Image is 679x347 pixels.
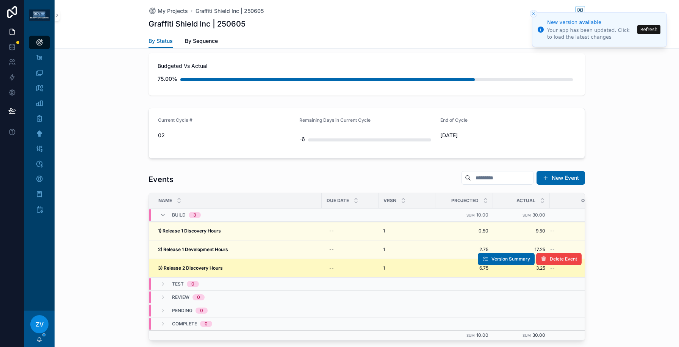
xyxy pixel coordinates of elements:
[197,294,200,300] div: 0
[158,132,293,139] span: 02
[158,265,317,271] a: 3) Release 2 Discovery Hours
[440,247,488,253] a: 2.75
[149,19,246,29] h1: Graffiti Shield Inc | 250605
[172,294,189,300] span: Review
[532,332,545,338] span: 30.00
[547,27,635,41] div: Your app has been updated. Click to load the latest changes
[158,117,192,123] span: Current Cycle #
[326,225,374,237] a: --
[172,308,192,314] span: Pending
[523,333,531,338] small: Sum
[158,198,172,204] span: Name
[185,37,218,45] span: By Sequence
[476,332,488,338] span: 10.00
[172,281,184,287] span: Test
[550,265,555,271] span: --
[532,212,545,218] span: 30.00
[193,212,196,218] div: 3
[200,308,203,314] div: 0
[158,265,223,271] strong: 3) Release 2 Discovery Hours
[185,34,218,49] a: By Sequence
[158,62,576,70] span: Budgeted Vs Actual
[550,247,555,253] span: --
[158,247,228,252] strong: 2) Release 1 Development Hours
[299,132,305,147] div: -6
[149,7,188,15] a: My Projects
[205,321,208,327] div: 0
[36,320,44,329] span: ZV
[172,212,186,218] span: Build
[530,10,537,17] button: Close toast
[299,117,371,123] span: Remaining Days in Current Cycle
[383,247,385,253] span: 1
[466,213,475,217] small: Sum
[516,198,535,204] span: Actual
[326,262,374,274] a: --
[158,228,221,234] strong: 1) Release 1 Discovery Hours
[581,198,603,204] span: Original
[523,213,531,217] small: Sum
[550,256,577,262] span: Delete Event
[383,265,431,271] a: 1
[440,265,488,271] a: 6.75
[383,247,431,253] a: 1
[550,228,608,234] a: --
[537,171,585,185] button: New Event
[451,198,479,204] span: Projected
[536,253,582,265] button: Delete Event
[383,198,396,204] span: VRSN
[491,256,530,262] span: Version Summary
[498,265,545,271] a: 3.25
[149,174,174,185] h1: Events
[547,19,635,26] div: New version available
[158,247,317,253] a: 2) Release 1 Development Hours
[550,228,555,234] span: --
[550,265,608,271] a: --
[383,228,385,234] span: 1
[158,71,177,86] div: 75.00%
[149,37,173,45] span: By Status
[498,247,545,253] a: 17.25
[498,228,545,234] a: 9.50
[550,247,608,253] a: --
[158,228,317,234] a: 1) Release 1 Discovery Hours
[466,333,475,338] small: Sum
[476,212,488,218] span: 10.00
[149,34,173,49] a: By Status
[191,281,194,287] div: 0
[196,7,264,15] a: Graffiti Shield Inc | 250605
[158,7,188,15] span: My Projects
[478,253,535,265] button: Version Summary
[327,198,349,204] span: Due Date
[326,243,374,256] a: --
[440,228,488,234] a: 0.50
[329,228,334,234] div: --
[440,132,576,139] span: [DATE]
[440,117,468,123] span: End of Cycle
[329,265,334,271] div: --
[329,247,334,253] div: --
[29,9,50,21] img: App logo
[383,265,385,271] span: 1
[637,25,660,34] button: Refresh
[383,228,431,234] a: 1
[172,321,197,327] span: Complete
[24,30,55,226] div: scrollable content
